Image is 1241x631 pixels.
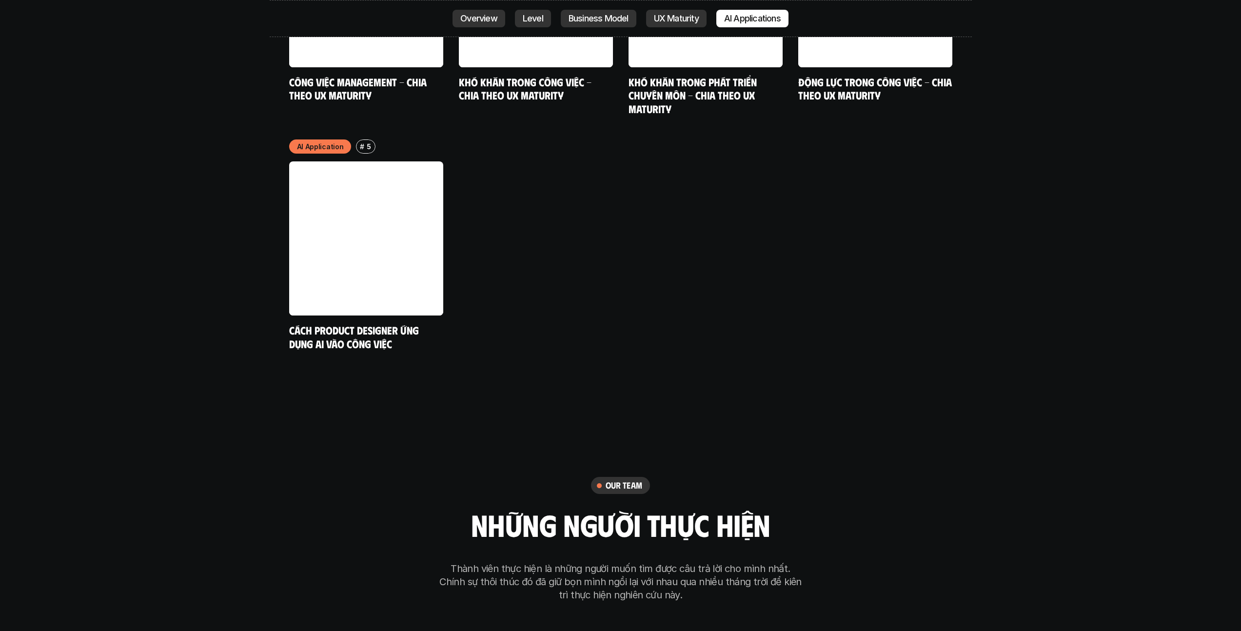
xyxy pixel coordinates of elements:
a: Khó khăn trong phát triển chuyên môn - Chia theo UX Maturity [629,75,759,115]
p: AI Application [297,141,344,152]
p: 5 [367,141,371,152]
a: Động lực trong công việc - Chia theo UX Maturity [798,75,954,102]
h6: # [360,143,364,150]
h2: những người thực hiện [471,508,770,541]
a: Cách Product Designer ứng dụng AI vào công việc [289,323,421,350]
p: Thành viên thực hiện là những người muốn tìm được câu trả lời cho mình nhất. Chính sự thôi thúc đ... [438,562,804,602]
a: Khó khăn trong công việc - Chia theo UX Maturity [459,75,594,102]
a: Overview [453,10,505,27]
h6: our team [606,480,642,491]
a: Công việc Management - Chia theo UX maturity [289,75,429,102]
